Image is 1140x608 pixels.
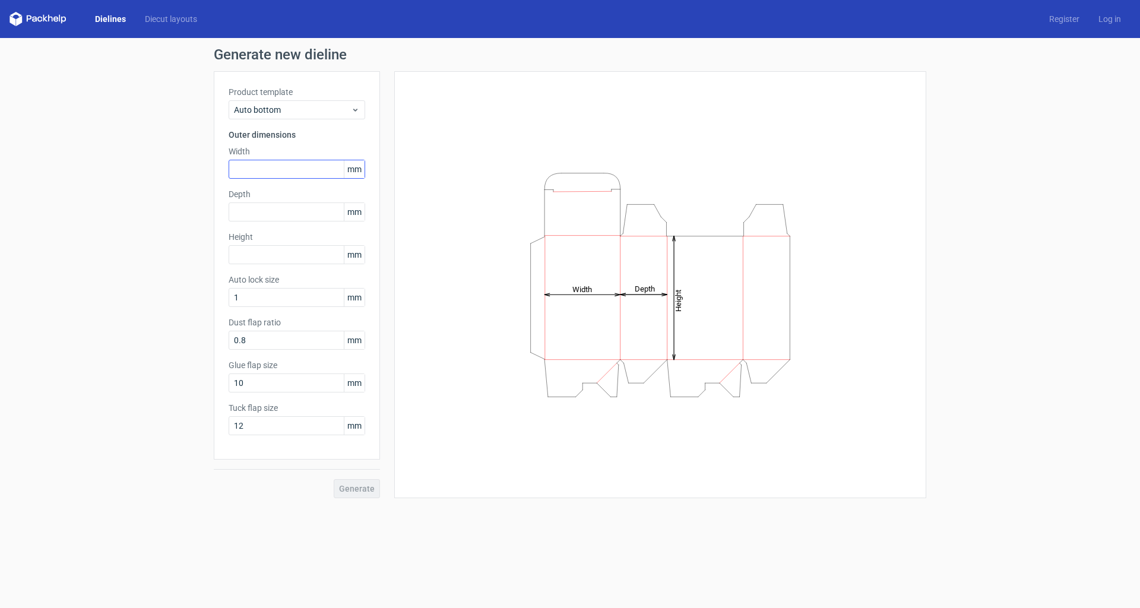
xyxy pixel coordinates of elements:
[135,13,207,25] a: Diecut layouts
[344,203,365,221] span: mm
[85,13,135,25] a: Dielines
[229,402,365,414] label: Tuck flap size
[635,284,655,293] tspan: Depth
[214,47,926,62] h1: Generate new dieline
[344,417,365,435] span: mm
[344,331,365,349] span: mm
[229,145,365,157] label: Width
[344,374,365,392] span: mm
[344,289,365,306] span: mm
[229,188,365,200] label: Depth
[229,274,365,286] label: Auto lock size
[572,284,592,293] tspan: Width
[229,316,365,328] label: Dust flap ratio
[234,104,351,116] span: Auto bottom
[229,86,365,98] label: Product template
[1040,13,1089,25] a: Register
[229,129,365,141] h3: Outer dimensions
[229,231,365,243] label: Height
[344,246,365,264] span: mm
[229,359,365,371] label: Glue flap size
[674,289,683,311] tspan: Height
[344,160,365,178] span: mm
[1089,13,1130,25] a: Log in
